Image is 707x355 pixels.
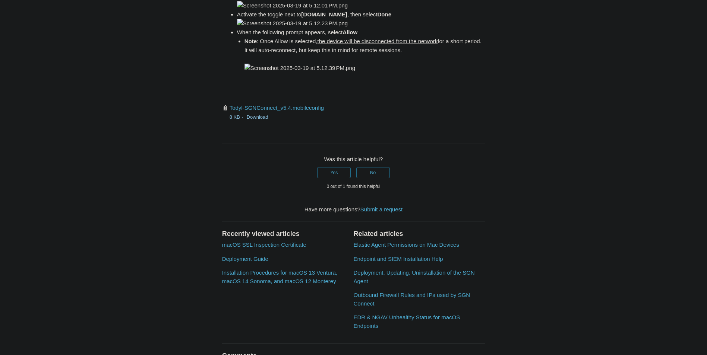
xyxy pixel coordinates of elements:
span: 8 KB [230,114,245,120]
h2: Recently viewed articles [222,229,346,239]
a: Todyl-SGNConnect_v5.4.mobileconfig [230,105,324,111]
div: Have more questions? [222,205,485,214]
span: 0 out of 1 found this helpful [326,184,380,189]
strong: Allow [343,29,357,35]
button: This article was helpful [317,167,351,178]
h2: Related articles [353,229,485,239]
a: EDR & NGAV Unhealthy Status for macOS Endpoints [353,314,460,329]
span: the device will be disconnected from the network [318,38,438,44]
a: Endpoint and SIEM Installation Help [353,256,443,262]
a: Deployment Guide [222,256,268,262]
a: Deployment, Updating, Uninstallation of the SGN Agent [353,269,474,284]
strong: Done [378,11,392,17]
img: Screenshot 2025-03-19 at 5.12.01 PM.png [237,1,348,10]
li: : Once Allow is selected, for a short period. It will auto-reconnect, but keep this in mind for r... [244,37,485,73]
strong: [DOMAIN_NAME] [301,11,347,17]
img: Screenshot 2025-03-19 at 5.12.23 PM.png [237,19,348,28]
a: Download [247,114,268,120]
a: Elastic Agent Permissions on Mac Devices [353,242,459,248]
a: Installation Procedures for macOS 13 Ventura, macOS 14 Sonoma, and macOS 12 Monterey [222,269,337,284]
button: This article was not helpful [356,167,390,178]
li: Activate the toggle next to , then select [237,10,485,28]
a: macOS SSL Inspection Certificate [222,242,306,248]
a: Submit a request [360,206,403,212]
img: Screenshot 2025-03-19 at 5.12.39 PM.png [244,64,355,73]
span: Was this article helpful? [324,156,383,162]
strong: Note [244,38,257,44]
li: When the following prompt appears, select [237,28,485,73]
a: Outbound Firewall Rules and IPs used by SGN Connect [353,292,470,307]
